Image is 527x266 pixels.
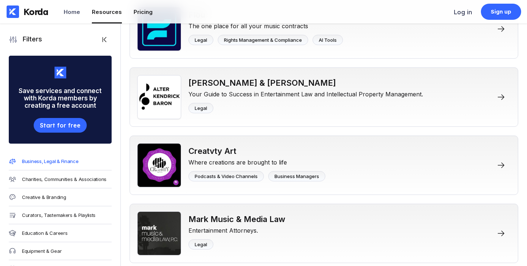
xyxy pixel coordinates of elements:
[22,248,61,254] div: Equipment & Gear
[9,170,112,188] a: Charities, Communities & Associations
[22,158,79,164] div: Business, Legal & Finance
[9,206,112,224] a: Curators, Tastemakers & Playlists
[22,212,96,218] div: Curators, Tastemakers & Playlists
[130,67,518,127] a: ALTER KENDRICK & BARON[PERSON_NAME] & [PERSON_NAME]Your Guide to Success in Entertainment Law and...
[23,6,48,17] div: Korda
[454,8,472,16] div: Log in
[9,188,112,206] a: Creative & Branding
[188,19,343,30] div: The one place for all your music contracts
[195,37,207,43] div: Legal
[130,204,518,263] a: Mark Music & Media LawMark Music & Media LawEntertainment Attorneys.Legal
[195,105,207,111] div: Legal
[22,194,66,200] div: Creative & Branding
[9,224,112,242] a: Education & Careers
[188,214,285,224] div: Mark Music & Media Law
[481,4,521,20] a: Sign up
[9,78,112,118] div: Save services and connect with Korda members by creating a free account
[40,122,80,129] div: Start for free
[137,211,181,255] img: Mark Music & Media Law
[195,241,207,247] div: Legal
[188,78,423,88] div: [PERSON_NAME] & [PERSON_NAME]
[22,230,67,236] div: Education & Careers
[188,156,325,166] div: Where creations are brought to life
[18,35,42,44] div: Filters
[92,8,122,15] div: Resources
[137,75,181,119] img: ALTER KENDRICK & BARON
[188,224,285,234] div: Entertainment Attorneys.
[224,37,302,43] div: Rights Management & Compliance
[319,37,337,43] div: AI Tools
[64,8,80,15] div: Home
[188,88,423,98] div: Your Guide to Success in Entertainment Law and Intellectual Property Management.
[137,143,181,187] img: Creatvty Art
[274,173,319,179] div: Business Managers
[34,118,86,133] button: Start for free
[195,173,258,179] div: Podcasts & Video Channels
[188,146,325,156] div: Creatvty Art
[9,152,112,170] a: Business, Legal & Finance
[134,8,153,15] div: Pricing
[491,8,512,15] div: Sign up
[9,242,112,260] a: Equipment & Gear
[130,136,518,195] a: Creatvty ArtCreatvty ArtWhere creations are brought to lifePodcasts & Video ChannelsBusiness Mana...
[22,176,106,182] div: Charities, Communities & Associations
[137,7,181,51] img: Flou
